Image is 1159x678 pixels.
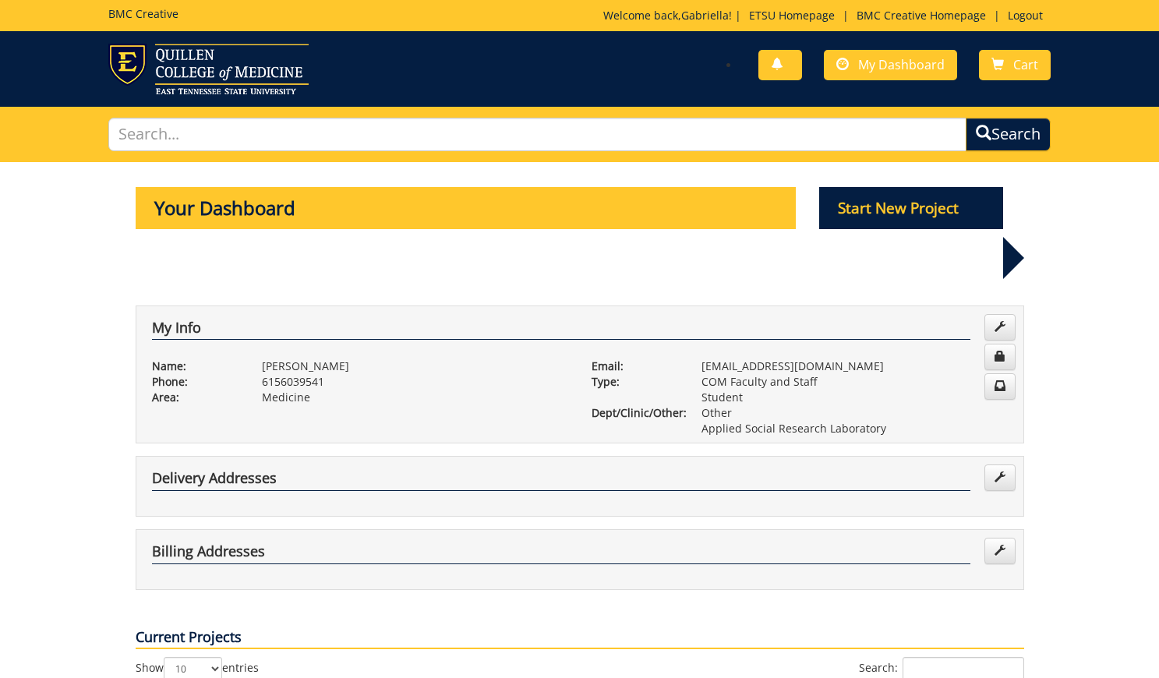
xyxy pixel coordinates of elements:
[741,8,843,23] a: ETSU Homepage
[701,374,1008,390] p: COM Faculty and Staff
[152,374,239,390] p: Phone:
[262,374,568,390] p: 6156039541
[592,358,678,374] p: Email:
[819,202,1003,217] a: Start New Project
[1000,8,1051,23] a: Logout
[108,8,178,19] h5: BMC Creative
[701,390,1008,405] p: Student
[681,8,729,23] a: Gabriella
[824,50,957,80] a: My Dashboard
[592,374,678,390] p: Type:
[966,118,1051,151] button: Search
[136,187,797,229] p: Your Dashboard
[701,405,1008,421] p: Other
[984,464,1016,491] a: Edit Addresses
[262,390,568,405] p: Medicine
[152,544,970,564] h4: Billing Addresses
[979,50,1051,80] a: Cart
[984,344,1016,370] a: Change Password
[152,471,970,491] h4: Delivery Addresses
[136,627,1024,649] p: Current Projects
[603,8,1051,23] p: Welcome back, ! | | |
[858,56,945,73] span: My Dashboard
[108,118,966,151] input: Search...
[262,358,568,374] p: [PERSON_NAME]
[701,358,1008,374] p: [EMAIL_ADDRESS][DOMAIN_NAME]
[152,320,970,341] h4: My Info
[152,390,239,405] p: Area:
[849,8,994,23] a: BMC Creative Homepage
[701,421,1008,436] p: Applied Social Research Laboratory
[984,538,1016,564] a: Edit Addresses
[152,358,239,374] p: Name:
[108,44,309,94] img: ETSU logo
[1013,56,1038,73] span: Cart
[984,373,1016,400] a: Change Communication Preferences
[819,187,1003,229] p: Start New Project
[592,405,678,421] p: Dept/Clinic/Other:
[984,314,1016,341] a: Edit Info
